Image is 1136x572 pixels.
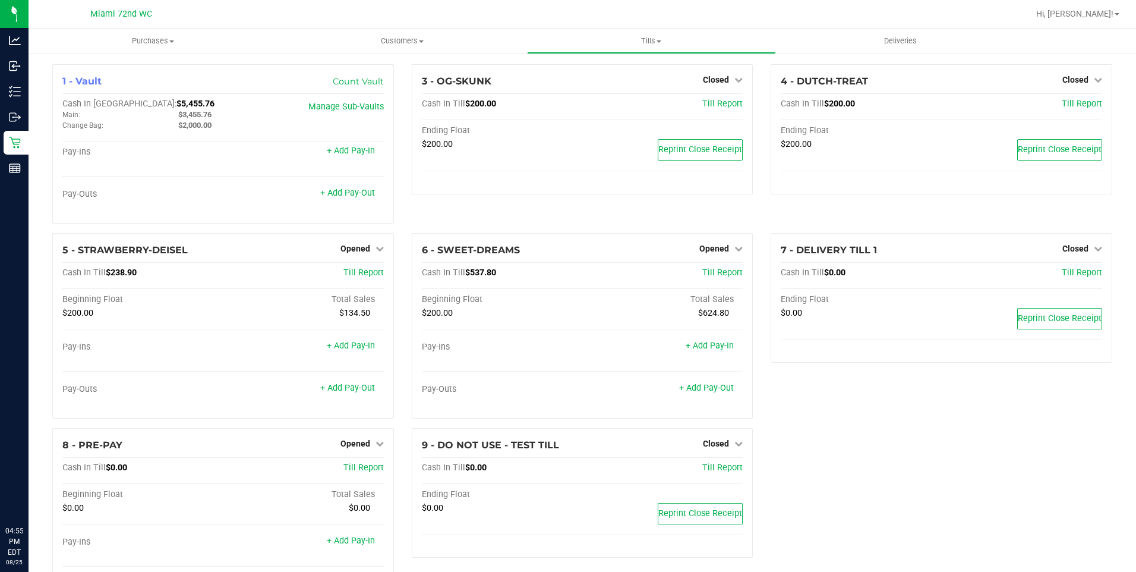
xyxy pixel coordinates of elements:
[327,146,375,156] a: + Add Pay-In
[62,244,188,256] span: 5 - STRAWBERRY-DEISEL
[422,244,520,256] span: 6 - SWEET-DREAMS
[340,439,370,448] span: Opened
[422,76,491,87] span: 3 - OG-SKUNK
[340,244,370,253] span: Opened
[62,503,84,513] span: $0.00
[9,137,21,149] inline-svg: Retail
[9,162,21,174] inline-svg: Reports
[465,463,487,473] span: $0.00
[62,489,223,500] div: Beginning Float
[62,121,103,130] span: Change Bag:
[343,463,384,473] a: Till Report
[1062,75,1088,84] span: Closed
[62,342,223,353] div: Pay-Ins
[422,503,443,513] span: $0.00
[824,268,845,278] span: $0.00
[781,268,824,278] span: Cash In Till
[528,36,775,46] span: Tills
[658,139,743,161] button: Reprint Close Receipt
[699,244,729,253] span: Opened
[178,121,212,130] span: $2,000.00
[422,463,465,473] span: Cash In Till
[62,294,223,305] div: Beginning Float
[658,503,743,524] button: Reprint Close Receipt
[223,294,383,305] div: Total Sales
[349,503,370,513] span: $0.00
[1018,313,1102,323] span: Reprint Close Receipt
[422,384,582,395] div: Pay-Outs
[339,308,370,318] span: $134.50
[702,463,743,473] a: Till Report
[465,268,496,278] span: $537.80
[333,76,384,87] a: Count Vault
[62,439,122,451] span: 8 - PRE-PAY
[422,294,582,305] div: Beginning Float
[422,308,453,318] span: $200.00
[422,125,582,136] div: Ending Float
[702,99,743,109] span: Till Report
[1017,308,1102,329] button: Reprint Close Receipt
[1062,99,1102,109] a: Till Report
[343,268,384,278] a: Till Report
[223,489,383,500] div: Total Sales
[327,536,375,546] a: + Add Pay-In
[1018,144,1102,155] span: Reprint Close Receipt
[781,76,868,87] span: 4 - DUTCH-TREAT
[62,76,102,87] span: 1 - Vault
[5,526,23,558] p: 04:55 PM EDT
[29,29,277,54] a: Purchases
[62,147,223,158] div: Pay-Ins
[781,125,941,136] div: Ending Float
[62,308,93,318] span: $200.00
[781,308,802,318] span: $0.00
[422,489,582,500] div: Ending Float
[62,384,223,395] div: Pay-Outs
[868,36,933,46] span: Deliveries
[422,99,465,109] span: Cash In Till
[1017,139,1102,161] button: Reprint Close Receipt
[582,294,743,305] div: Total Sales
[9,34,21,46] inline-svg: Analytics
[686,341,734,351] a: + Add Pay-In
[308,102,384,112] a: Manage Sub-Vaults
[422,139,453,149] span: $200.00
[176,99,214,109] span: $5,455.76
[679,383,734,393] a: + Add Pay-Out
[422,439,559,451] span: 9 - DO NOT USE - TEST TILL
[5,558,23,567] p: 08/25
[29,36,277,46] span: Purchases
[776,29,1025,54] a: Deliveries
[178,110,212,119] span: $3,455.76
[320,383,375,393] a: + Add Pay-Out
[781,244,877,256] span: 7 - DELIVERY TILL 1
[702,268,743,278] a: Till Report
[781,139,812,149] span: $200.00
[658,508,742,518] span: Reprint Close Receipt
[62,268,106,278] span: Cash In Till
[465,99,496,109] span: $200.00
[106,463,127,473] span: $0.00
[62,189,223,200] div: Pay-Outs
[327,341,375,351] a: + Add Pay-In
[12,477,48,513] iframe: Resource center
[9,111,21,123] inline-svg: Outbound
[9,60,21,72] inline-svg: Inbound
[698,308,729,318] span: $624.80
[422,268,465,278] span: Cash In Till
[106,268,137,278] span: $238.90
[781,99,824,109] span: Cash In Till
[277,29,526,54] a: Customers
[1062,244,1088,253] span: Closed
[1062,268,1102,278] a: Till Report
[658,144,742,155] span: Reprint Close Receipt
[422,342,582,353] div: Pay-Ins
[824,99,855,109] span: $200.00
[781,294,941,305] div: Ending Float
[527,29,776,54] a: Tills
[320,188,375,198] a: + Add Pay-Out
